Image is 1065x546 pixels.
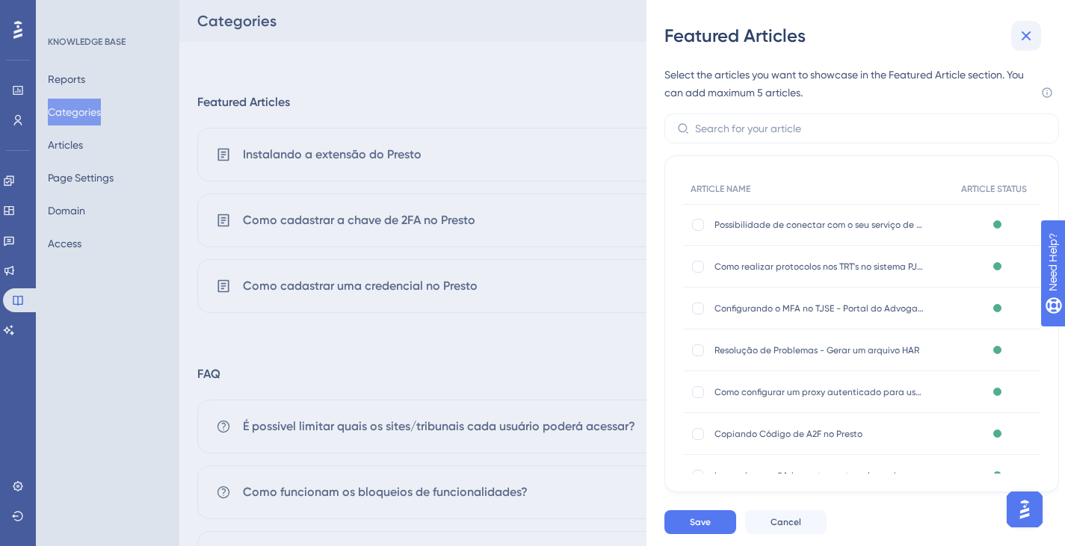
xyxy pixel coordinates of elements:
span: Logando no e-SAJ corretamente pelo modo expresso [714,470,924,482]
input: Search for your article [695,120,1046,137]
button: Save [664,510,736,534]
span: Copiando Código de A2F no Presto [714,428,924,440]
span: Como realizar protocolos nos TRT's no sistema PJe e JPe MG com o Presto [714,261,924,273]
span: Possibilidade de conectar com o seu serviço de cofre Google Secret Manager [714,219,924,231]
span: Cancel [771,516,801,528]
button: Cancel [745,510,827,534]
span: Como configurar um proxy autenticado para uso com o Presto [714,386,924,398]
span: Resolução de Problemas - Gerar um arquivo HAR [714,344,924,356]
span: Configurando o MFA no TJSE - Portal do Advogado para uso no Presto [714,303,924,314]
span: ARTICLE NAME [691,183,750,195]
div: Select the articles you want to showcase in the Featured Article section. You can add maximum 5 a... [664,66,1035,102]
span: Need Help? [35,4,93,22]
span: ARTICLE STATUS [961,183,1027,195]
div: Featured Articles [664,24,1047,48]
span: Save [690,516,711,528]
iframe: UserGuiding AI Assistant Launcher [1002,487,1047,532]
